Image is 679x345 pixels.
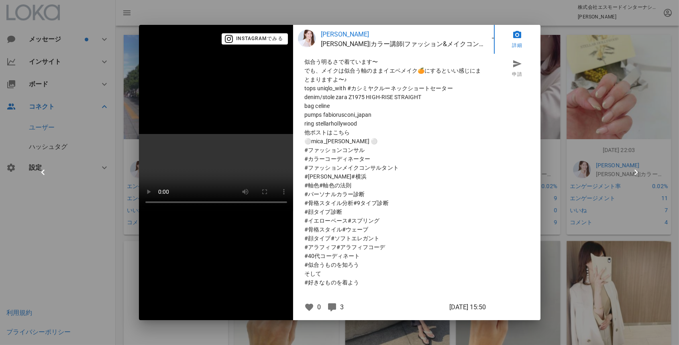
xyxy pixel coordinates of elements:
[304,260,483,269] span: #似合うものを知ろう
[304,216,483,225] span: #イエローベース#スプリング
[304,101,483,110] span: bag celine
[494,25,540,54] a: 詳細
[340,303,344,311] span: 3
[304,243,483,252] span: #アラフィフ#アラフィフコーデ
[304,225,483,234] span: #骨格スタイル#ウェーブ
[304,57,483,66] span: 似合う明るさで着ています〜
[304,66,483,84] span: でも、メイクは似合う軸のままイエベメイク🍊にするといい感じにまとまりますよ〜♪
[494,54,540,83] a: 申請
[304,278,483,287] span: #好きなものを着よう
[304,93,483,101] span: denim/stole zara Z1975 HIGH-RISE STRAIGHT
[304,128,483,137] span: 他ポストはこちら
[317,303,321,311] span: 0
[298,30,316,47] img: mica_taniguchi
[304,137,483,146] span: ⚪️mica_[PERSON_NAME] ⚪️
[304,207,483,216] span: #顔タイプ診断
[304,234,483,243] span: #顔タイプ#ソフトエレガント
[304,181,483,190] span: #軸色#軸色の法則
[304,172,483,181] span: #[PERSON_NAME]#横浜
[304,84,483,93] span: tops uniqlo_with #カシミヤクルーネックショートセーター
[304,163,483,172] span: #ファッションメイクコンサルタント
[222,33,288,45] button: Instagramでみる
[304,190,483,199] span: #パーソナルカラー診断
[304,154,483,163] span: #カラーコーディネーター
[321,30,489,39] p: mica_taniguchi
[304,199,483,207] span: #骨格スタイル分析#9タイプ診断
[304,269,483,278] span: そして
[304,146,483,154] span: #ファッションコンサル
[227,35,283,43] span: Instagramでみる
[321,39,489,49] p: 谷口 美佳|カラー講師|ファッション&メイクコンサルタント
[222,34,288,42] a: Instagramでみる
[304,110,483,119] span: pumps fabiorusconi_japan
[449,302,486,312] span: [DATE] 15:50
[304,252,483,260] span: #40代コーディネート
[321,30,489,39] a: [PERSON_NAME]
[304,119,483,128] span: ring stellarhollywood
